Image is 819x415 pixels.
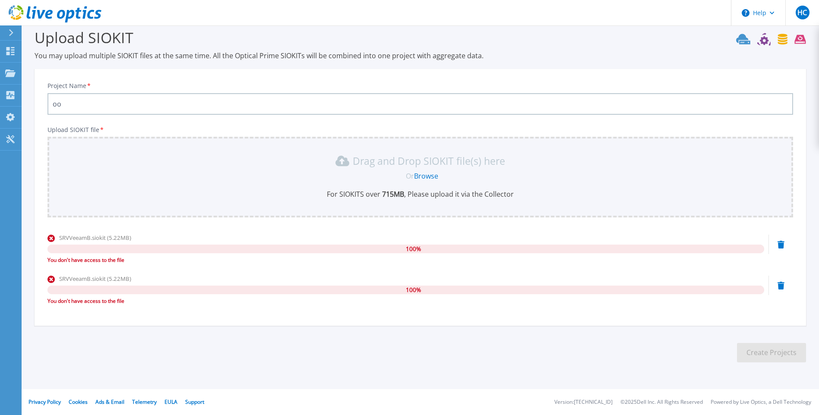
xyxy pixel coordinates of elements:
b: 715 MB [380,189,404,199]
input: Enter Project Name [47,93,793,115]
li: © 2025 Dell Inc. All Rights Reserved [620,399,703,405]
a: Privacy Policy [28,398,61,406]
div: You don't have access to the file [47,256,764,264]
p: Upload SIOKIT file [47,126,793,133]
li: Version: [TECHNICAL_ID] [554,399,613,405]
span: 100 % [406,286,421,294]
button: Create Projects [737,343,806,362]
span: 100 % [406,245,421,253]
span: HC [797,9,807,16]
p: Drag and Drop SIOKIT file(s) here [353,157,505,165]
a: EULA [164,398,177,406]
label: Project Name [47,83,92,89]
a: Ads & Email [95,398,124,406]
p: You may upload multiple SIOKIT files at the same time. All the Optical Prime SIOKITs will be comb... [35,51,806,60]
a: Support [185,398,204,406]
a: Cookies [69,398,88,406]
div: Drag and Drop SIOKIT file(s) here OrBrowseFor SIOKITS over 715MB, Please upload it via the Collector [53,154,788,199]
p: For SIOKITS over , Please upload it via the Collector [53,189,788,199]
span: SRVVeeamB.siokit (5.22MB) [59,234,131,242]
a: Browse [414,171,438,181]
a: Telemetry [132,398,157,406]
div: You don't have access to the file [47,297,764,305]
span: Or [406,171,414,181]
h3: Upload SIOKIT [35,28,806,47]
span: SRVVeeamB.siokit (5.22MB) [59,275,131,283]
li: Powered by Live Optics, a Dell Technology [711,399,811,405]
